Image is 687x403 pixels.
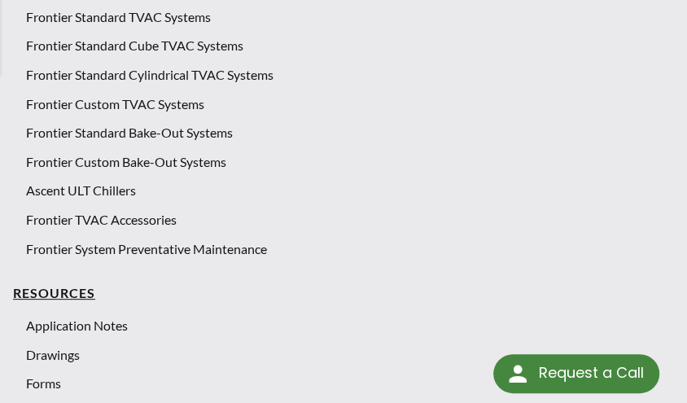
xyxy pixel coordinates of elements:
[26,239,674,260] a: Frontier System Preventative Maintenance
[13,285,674,302] h4: Resources
[493,354,659,393] div: Request a Call
[505,361,531,387] img: round button
[26,7,674,28] a: Frontier Standard TVAC Systems
[26,209,674,230] a: Frontier TVAC Accessories
[26,151,674,173] a: Frontier Custom Bake-Out Systems
[538,354,643,392] div: Request a Call
[26,35,674,56] a: Frontier Standard Cube TVAC Systems
[26,373,674,394] a: Forms
[26,315,674,336] a: Application Notes
[26,122,674,143] a: Frontier Standard Bake-Out Systems
[26,94,674,115] a: Frontier Custom TVAC Systems
[26,64,674,85] a: Frontier Standard Cylindrical TVAC Systems
[26,344,674,366] a: Drawings
[26,180,674,201] a: Ascent ULT Chillers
